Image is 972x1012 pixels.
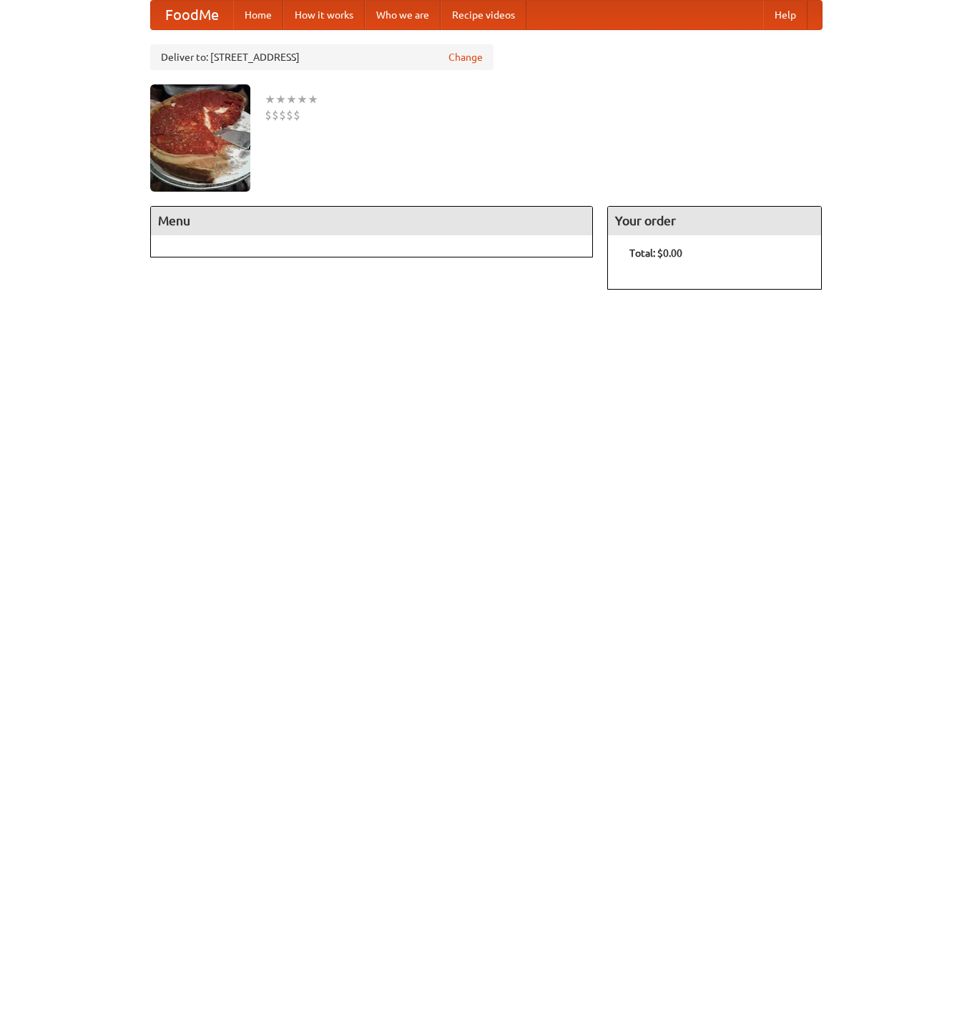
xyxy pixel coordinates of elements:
a: Help [763,1,807,29]
li: ★ [265,92,275,107]
li: ★ [308,92,318,107]
li: $ [279,107,286,123]
li: $ [265,107,272,123]
a: Recipe videos [441,1,526,29]
li: $ [286,107,293,123]
a: How it works [283,1,365,29]
a: FoodMe [151,1,233,29]
li: ★ [275,92,286,107]
h4: Menu [151,207,593,235]
li: ★ [286,92,297,107]
div: Deliver to: [STREET_ADDRESS] [150,44,494,70]
a: Home [233,1,283,29]
img: angular.jpg [150,84,250,192]
li: $ [293,107,300,123]
b: Total: $0.00 [629,247,682,259]
a: Change [448,50,483,64]
li: ★ [297,92,308,107]
a: Who we are [365,1,441,29]
h4: Your order [608,207,821,235]
li: $ [272,107,279,123]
